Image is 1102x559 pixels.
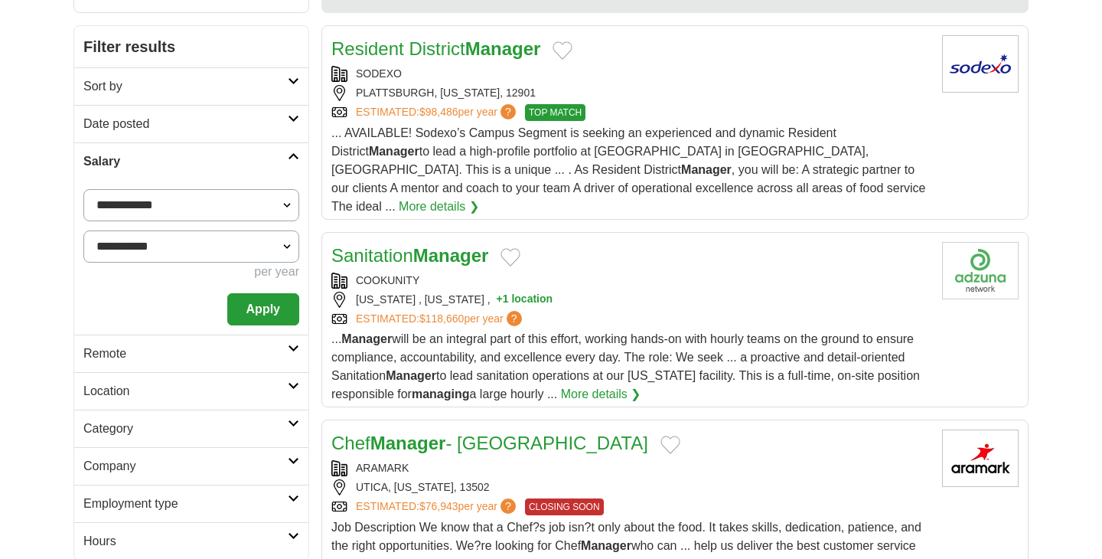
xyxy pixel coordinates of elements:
[660,436,680,454] button: Add to favorite jobs
[331,292,930,308] div: [US_STATE] , [US_STATE] ,
[331,126,925,213] span: ... AVAILABLE! Sodexo’s Campus Segment is seeking an experienced and dynamic Resident District to...
[356,67,402,80] a: SODEXO
[74,410,308,447] a: Category
[356,462,409,474] a: ARAMARK
[419,500,458,512] span: $76,943
[83,345,288,363] h2: Remote
[74,105,308,142] a: Date posted
[341,332,392,345] strong: Manager
[74,67,308,105] a: Sort by
[331,245,488,266] a: SanitationManager
[356,311,525,327] a: ESTIMATED:$118,660per year?
[83,152,288,171] h2: Salary
[331,332,920,400] span: ... will be an integral part of this effort, working hands-on with hourly teams on the ground to ...
[942,430,1019,487] img: Aramark logo
[74,372,308,410] a: Location
[497,292,503,308] span: +
[413,245,489,266] strong: Manager
[681,163,732,176] strong: Manager
[74,485,308,522] a: Employment type
[942,242,1019,299] img: Company logo
[497,292,553,308] button: +1 location
[74,26,308,67] h2: Filter results
[83,495,288,513] h2: Employment type
[500,499,516,514] span: ?
[356,104,519,121] a: ESTIMATED:$98,486per year?
[525,499,604,515] span: CLOSING SOON
[500,104,516,119] span: ?
[331,85,930,101] div: PLATTSBURGH, [US_STATE], 12901
[74,142,308,180] a: Salary
[74,335,308,372] a: Remote
[553,41,572,60] button: Add to favorite jobs
[83,457,288,476] h2: Company
[83,382,288,400] h2: Location
[331,273,930,289] div: COOKUNITY
[227,293,299,325] button: Apply
[465,38,541,59] strong: Manager
[369,145,419,158] strong: Manager
[419,312,464,325] span: $118,660
[83,532,288,551] h2: Hours
[331,433,648,453] a: ChefManager- [GEOGRAPHIC_DATA]
[331,38,540,59] a: Resident DistrictManager
[561,385,641,404] a: More details ❯
[581,539,631,552] strong: Manager
[83,77,288,96] h2: Sort by
[83,263,299,281] div: per year
[74,447,308,485] a: Company
[386,369,436,382] strong: Manager
[507,311,522,326] span: ?
[83,115,288,133] h2: Date posted
[500,248,520,266] button: Add to favorite jobs
[525,104,585,121] span: TOP MATCH
[399,198,479,216] a: More details ❯
[331,479,930,495] div: UTICA, [US_STATE], 13502
[942,35,1019,93] img: Sodexo logo
[356,499,519,515] a: ESTIMATED:$76,943per year?
[370,433,446,453] strong: Manager
[412,387,470,400] strong: managing
[83,420,288,438] h2: Category
[419,106,458,118] span: $98,486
